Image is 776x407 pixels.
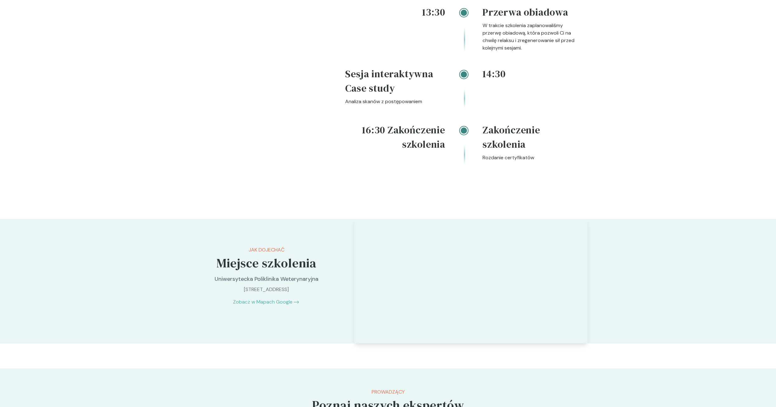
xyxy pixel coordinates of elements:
p: [STREET_ADDRESS] [201,286,332,293]
h4: Zakończenie szkolenia [483,123,583,154]
a: Zobacz w Mapach Google [233,298,293,306]
h4: Przerwa obiadowa [483,5,583,22]
h4: 13:30 [345,5,445,19]
p: Rozdanie certyfikatów [483,154,583,161]
h4: 16:30 Zakończenie szkolenia [345,123,445,151]
p: Uniwersytecka Poliklinika Weterynaryjna [201,275,332,283]
h5: Miejsce szkolenia [201,254,332,272]
p: W trakcie szkolenia zaplanowaliśmy przerwę obiadową, która pozwoli Ci na chwilę relaksu i zregene... [483,22,583,52]
p: Prowadzący [312,388,464,396]
h4: Sesja interaktywna Case study [345,67,445,98]
p: Analiza skanów z postępowaniem [345,98,445,105]
h4: 14:30 [483,67,583,81]
p: Jak dojechać [201,246,332,254]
